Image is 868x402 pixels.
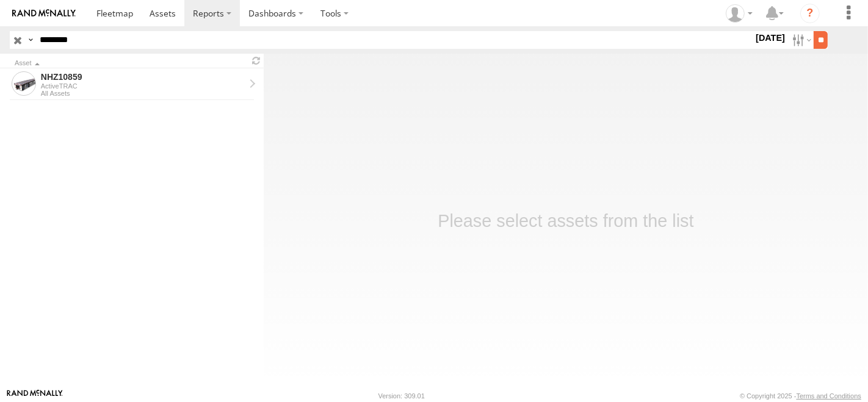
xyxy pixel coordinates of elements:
[41,90,245,97] div: All Assets
[12,9,76,18] img: rand-logo.svg
[740,392,861,400] div: © Copyright 2025 -
[41,82,245,90] div: ActiveTRAC
[41,71,245,82] div: NHZ10859 - View Asset History
[722,4,757,23] div: Zulema McIntosch
[787,31,814,49] label: Search Filter Options
[26,31,35,49] label: Search Query
[378,392,425,400] div: Version: 309.01
[753,31,787,45] label: [DATE]
[7,390,63,402] a: Visit our Website
[249,55,264,66] span: Refresh
[797,392,861,400] a: Terms and Conditions
[15,60,244,66] div: Click to Sort
[800,4,820,23] i: ?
